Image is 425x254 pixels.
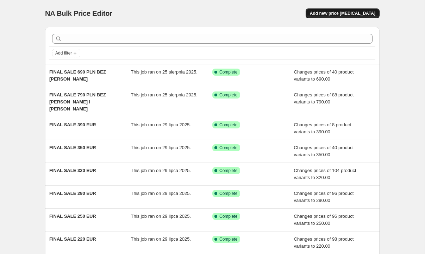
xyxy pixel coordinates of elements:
[294,168,356,180] span: Changes prices of 104 product variants to 320.00
[219,122,237,128] span: Complete
[219,191,237,196] span: Complete
[49,168,96,173] span: FINAL SALE 320 EUR
[219,168,237,173] span: Complete
[131,168,191,173] span: This job ran on 29 lipca 2025.
[131,145,191,150] span: This job ran on 29 lipca 2025.
[45,9,112,17] span: NA Bulk Price Editor
[55,50,72,56] span: Add filter
[131,214,191,219] span: This job ran on 29 lipca 2025.
[49,191,96,196] span: FINAL SALE 290 EUR
[219,92,237,98] span: Complete
[131,236,191,242] span: This job ran on 29 lipca 2025.
[131,92,198,97] span: This job ran on 25 sierpnia 2025.
[219,145,237,151] span: Complete
[49,145,96,150] span: FINAL SALE 350 EUR
[49,92,106,112] span: FINAL SALE 790 PLN BEZ [PERSON_NAME] I [PERSON_NAME]
[294,214,354,226] span: Changes prices of 96 product variants to 250.00
[294,191,354,203] span: Changes prices of 96 product variants to 290.00
[131,122,191,127] span: This job ran on 29 lipca 2025.
[131,69,198,75] span: This job ran on 25 sierpnia 2025.
[294,122,351,134] span: Changes prices of 8 product variants to 390.00
[294,69,354,82] span: Changes prices of 40 product variants to 690.00
[49,214,96,219] span: FINAL SALE 250 EUR
[49,69,106,82] span: FINAL SALE 690 PLN BEZ [PERSON_NAME]
[52,49,80,57] button: Add filter
[49,122,96,127] span: FINAL SALE 390 EUR
[294,236,354,249] span: Changes prices of 98 product variants to 220.00
[219,214,237,219] span: Complete
[131,191,191,196] span: This job ran on 29 lipca 2025.
[310,11,375,16] span: Add new price [MEDICAL_DATA]
[294,92,354,104] span: Changes prices of 88 product variants to 790.00
[294,145,354,157] span: Changes prices of 40 product variants to 350.00
[219,69,237,75] span: Complete
[306,8,380,18] button: Add new price [MEDICAL_DATA]
[49,236,96,242] span: FINAL SALE 220 EUR
[219,236,237,242] span: Complete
